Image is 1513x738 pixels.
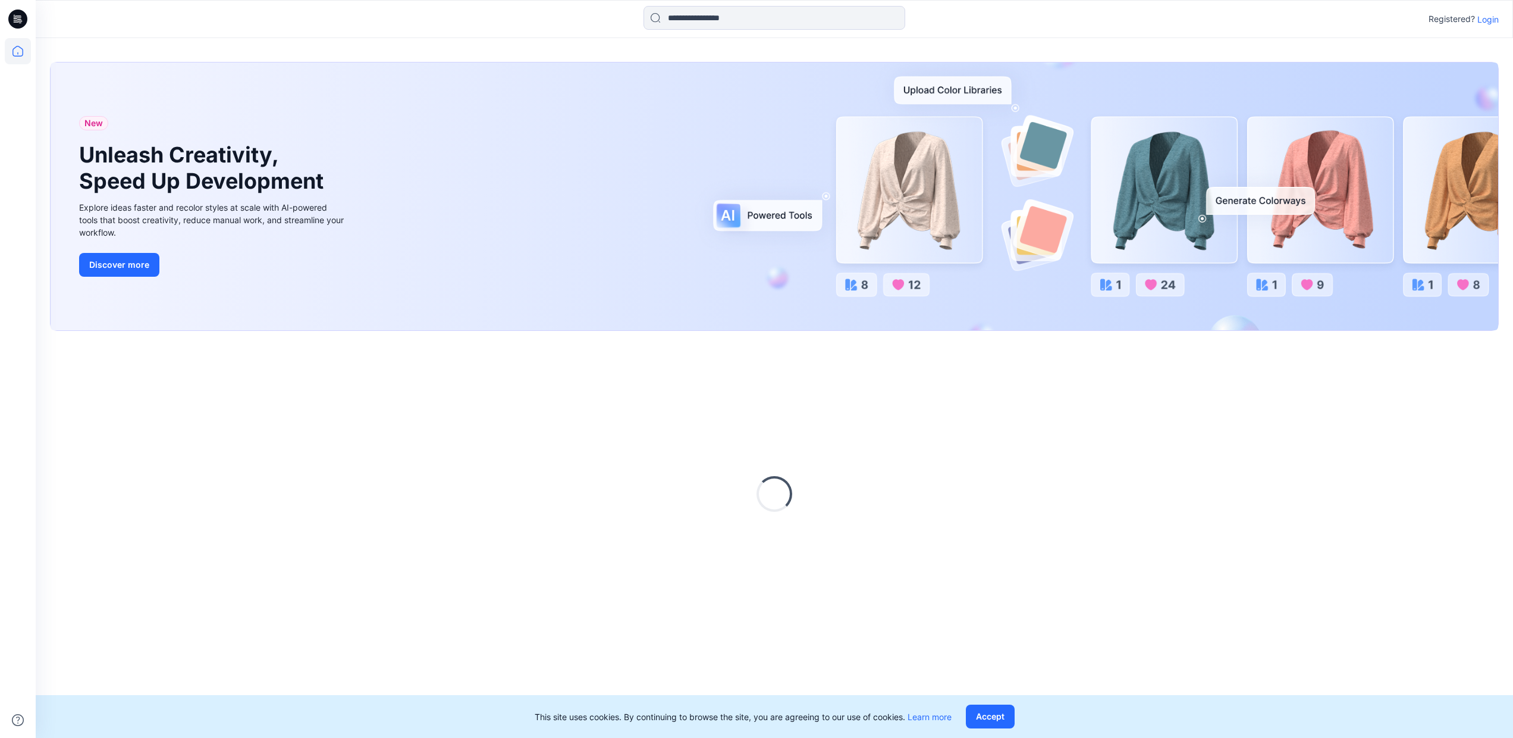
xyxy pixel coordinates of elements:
[1477,13,1499,26] p: Login
[79,201,347,239] div: Explore ideas faster and recolor styles at scale with AI-powered tools that boost creativity, red...
[908,712,952,722] a: Learn more
[79,253,347,277] a: Discover more
[966,705,1015,728] button: Accept
[79,253,159,277] button: Discover more
[1429,12,1475,26] p: Registered?
[84,116,103,130] span: New
[535,711,952,723] p: This site uses cookies. By continuing to browse the site, you are agreeing to our use of cookies.
[79,142,329,193] h1: Unleash Creativity, Speed Up Development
